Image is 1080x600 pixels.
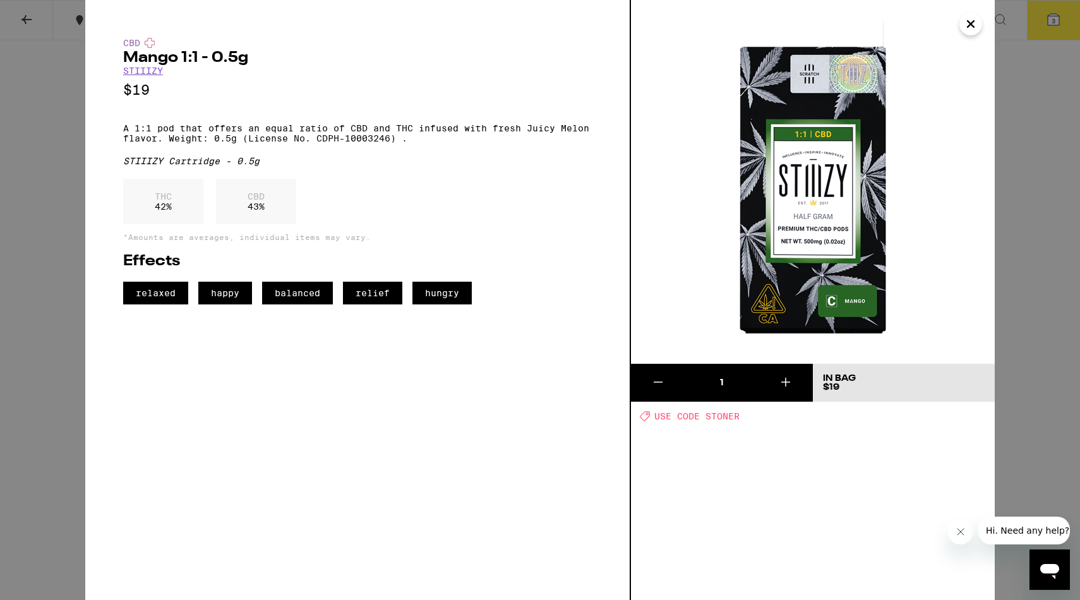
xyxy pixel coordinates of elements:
span: $19 [823,383,839,392]
p: *Amounts are averages, individual items may vary. [123,233,592,241]
p: CBD [248,191,265,201]
img: cbdColor.svg [145,38,155,48]
span: USE CODE STONER [654,411,740,421]
div: In Bag [823,374,856,383]
div: STIIIZY Cartridge - 0.5g [123,156,592,166]
iframe: Close message [948,519,973,544]
p: $19 [123,82,592,98]
span: balanced [262,282,333,304]
div: 1 [685,376,758,389]
h2: Mango 1:1 - 0.5g [123,51,592,66]
div: 42 % [123,179,203,224]
iframe: Message from company [978,517,1070,544]
span: happy [198,282,252,304]
span: relaxed [123,282,188,304]
span: hungry [412,282,472,304]
h2: Effects [123,254,592,269]
span: relief [343,282,402,304]
p: THC [155,191,172,201]
a: STIIIZY [123,66,163,76]
iframe: Button to launch messaging window [1029,549,1070,590]
div: CBD [123,38,592,48]
div: 43 % [216,179,296,224]
button: Close [959,13,982,35]
p: A 1:1 pod that offers an equal ratio of CBD and THC infused with fresh Juicy Melon flavor. Weight... [123,123,592,143]
button: In Bag$19 [813,364,995,402]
